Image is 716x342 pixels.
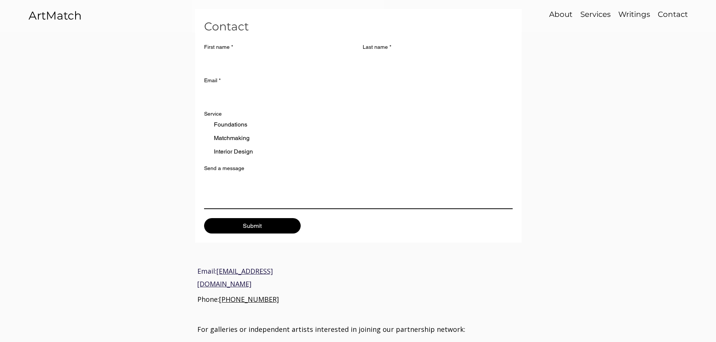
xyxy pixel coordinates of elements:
[243,222,262,229] span: Submit
[204,87,508,102] input: Email
[204,53,350,68] input: First name
[204,18,513,234] form: Contact Form 2
[204,165,244,172] label: Send a message
[204,178,513,205] textarea: Send a message
[219,295,279,304] a: [PHONE_NUMBER]
[204,218,301,234] button: Submit
[363,44,391,50] label: Last name
[214,134,250,143] div: Matchmaking
[197,267,273,288] span: Email:
[204,111,222,117] div: Service
[204,77,221,84] label: Email
[214,147,253,156] div: Interior Design
[29,9,82,23] a: ArtMatch
[197,325,465,334] span: For galleries or independent artists interested in joining our partnership network:
[521,9,691,20] nav: Site
[204,44,233,50] label: First name
[615,9,654,20] a: Writings
[576,9,615,20] a: Services
[654,9,691,20] a: Contact
[214,120,247,129] div: Foundations
[197,295,279,304] span: Phone:
[363,53,508,68] input: Last name
[545,9,576,20] a: About
[197,267,273,288] a: [EMAIL_ADDRESS][DOMAIN_NAME]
